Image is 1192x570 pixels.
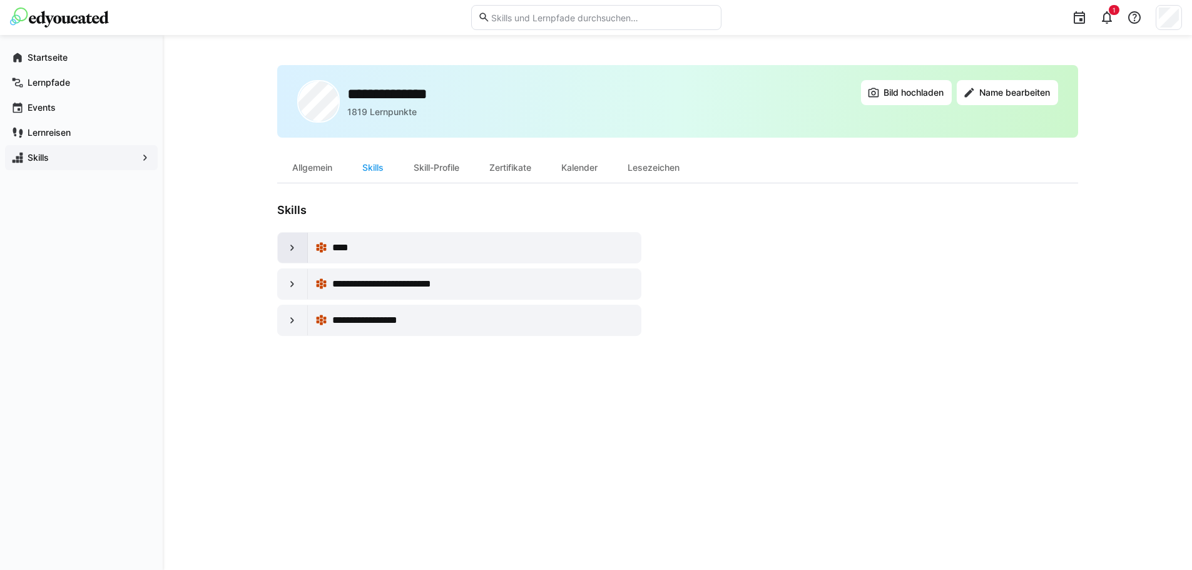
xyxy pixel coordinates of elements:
div: Lesezeichen [613,153,695,183]
button: Bild hochladen [861,80,952,105]
div: Skill-Profile [399,153,474,183]
input: Skills und Lernpfade durchsuchen… [490,12,714,23]
div: Kalender [546,153,613,183]
button: Name bearbeiten [957,80,1058,105]
div: Zertifikate [474,153,546,183]
div: Skills [347,153,399,183]
span: 1 [1113,6,1116,14]
span: Bild hochladen [882,86,945,99]
p: 1819 Lernpunkte [347,106,417,118]
h3: Skills [277,203,778,217]
span: Name bearbeiten [977,86,1052,99]
div: Allgemein [277,153,347,183]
